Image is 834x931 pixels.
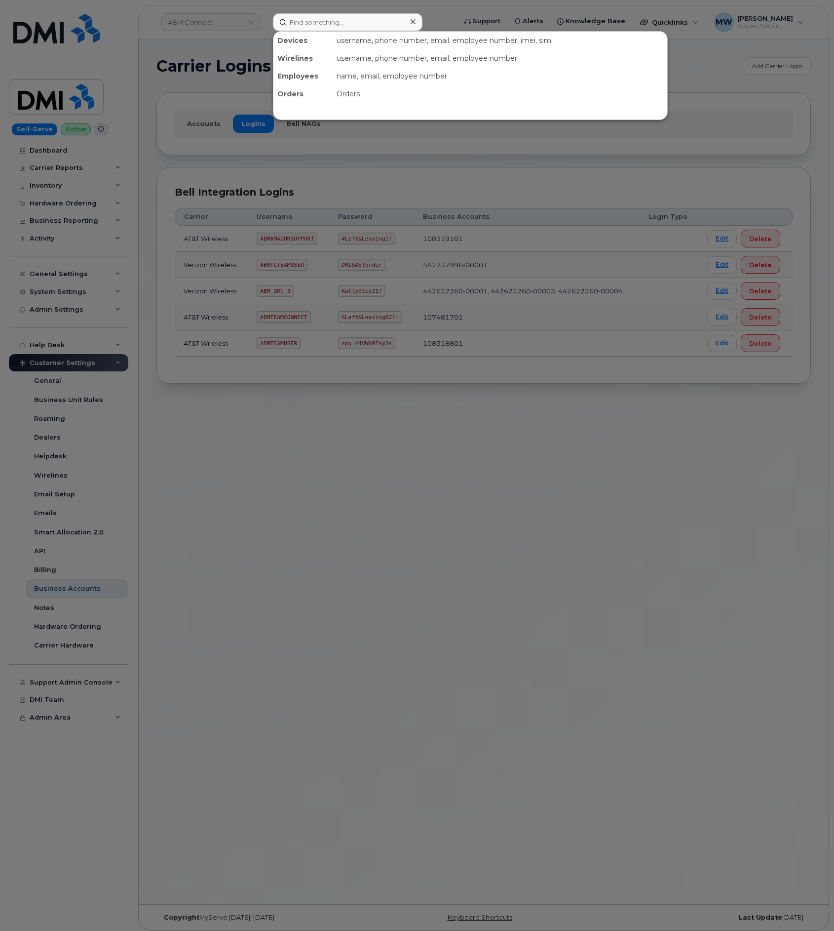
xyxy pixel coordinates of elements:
div: Orders [333,85,667,103]
div: Devices [273,32,333,49]
div: name, email, employee number [333,67,667,85]
div: username, phone number, email, employee number, imei, sim [333,32,667,49]
div: Wirelines [273,49,333,67]
div: Orders [273,85,333,103]
div: Employees [273,67,333,85]
div: username, phone number, email, employee number [333,49,667,67]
